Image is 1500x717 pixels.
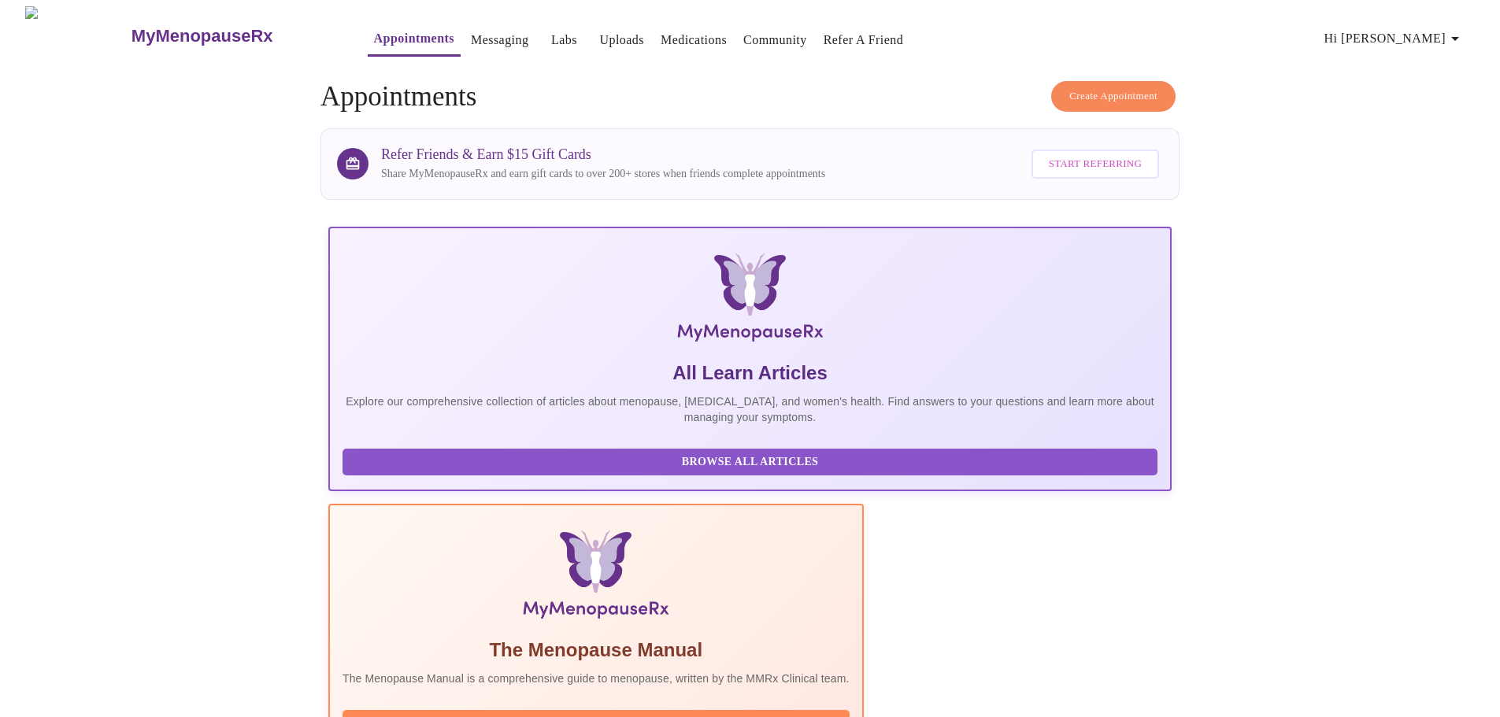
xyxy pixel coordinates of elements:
button: Medications [654,24,733,56]
button: Browse All Articles [343,449,1157,476]
button: Create Appointment [1051,81,1176,112]
a: Medications [661,29,727,51]
a: Community [743,29,807,51]
button: Messaging [465,24,535,56]
img: Menopause Manual [423,530,769,625]
span: Create Appointment [1069,87,1157,105]
span: Hi [PERSON_NAME] [1324,28,1465,50]
button: Uploads [593,24,650,56]
a: Start Referring [1028,142,1163,187]
h5: The Menopause Manual [343,638,850,663]
button: Start Referring [1031,150,1159,179]
p: The Menopause Manual is a comprehensive guide to menopause, written by the MMRx Clinical team. [343,671,850,686]
button: Refer a Friend [817,24,910,56]
p: Explore our comprehensive collection of articles about menopause, [MEDICAL_DATA], and women's hea... [343,394,1157,425]
a: Refer a Friend [824,29,904,51]
button: Appointments [368,23,461,57]
img: MyMenopauseRx Logo [25,6,129,65]
a: Browse All Articles [343,454,1161,468]
a: Messaging [471,29,528,51]
span: Browse All Articles [358,453,1142,472]
h3: MyMenopauseRx [131,26,273,46]
span: Start Referring [1049,155,1142,173]
button: Community [737,24,813,56]
h5: All Learn Articles [343,360,1157,386]
img: MyMenopauseRx Logo [469,253,1031,348]
h4: Appointments [320,81,1180,113]
button: Labs [539,24,589,56]
p: Share MyMenopauseRx and earn gift cards to over 200+ stores when friends complete appointments [381,166,825,182]
a: MyMenopauseRx [129,9,335,64]
a: Labs [551,29,577,51]
h3: Refer Friends & Earn $15 Gift Cards [381,146,825,163]
a: Appointments [374,28,454,50]
button: Hi [PERSON_NAME] [1318,23,1471,54]
a: Uploads [599,29,644,51]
